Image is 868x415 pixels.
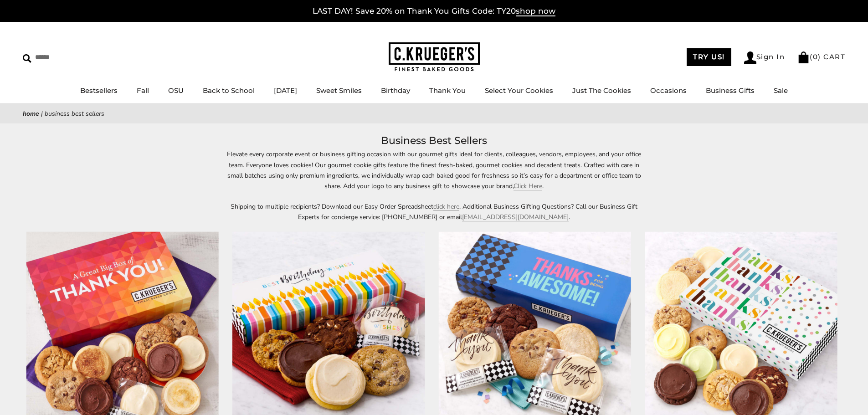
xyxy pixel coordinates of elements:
img: C.KRUEGER'S [389,42,480,72]
a: Just The Cookies [572,86,631,95]
p: Shipping to multiple recipients? Download our Easy Order Spreadsheet . Additional Business Giftin... [225,201,644,222]
a: LAST DAY! Save 20% on Thank You Gifts Code: TY20shop now [313,6,555,16]
a: Thank You [429,86,466,95]
a: Bestsellers [80,86,118,95]
input: Search [23,50,131,64]
a: [DATE] [274,86,297,95]
span: | [41,109,43,118]
span: 0 [813,52,818,61]
a: [EMAIL_ADDRESS][DOMAIN_NAME] [462,213,569,221]
a: Occasions [650,86,687,95]
nav: breadcrumbs [23,108,845,119]
h1: Business Best Sellers [36,133,832,149]
span: Business Best Sellers [45,109,104,118]
a: Select Your Cookies [485,86,553,95]
a: Home [23,109,39,118]
a: Fall [137,86,149,95]
a: TRY US! [687,48,731,66]
a: click here [433,202,459,211]
a: Business Gifts [706,86,755,95]
a: Back to School [203,86,255,95]
span: shop now [516,6,555,16]
a: Click Here [514,182,542,190]
img: Account [744,51,756,64]
a: Sign In [744,51,785,64]
img: Bag [797,51,810,63]
a: OSU [168,86,184,95]
img: Search [23,54,31,63]
a: Birthday [381,86,410,95]
a: (0) CART [797,52,845,61]
a: Sweet Smiles [316,86,362,95]
a: Sale [774,86,788,95]
p: Elevate every corporate event or business gifting occasion with our gourmet gifts ideal for clien... [225,149,644,191]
